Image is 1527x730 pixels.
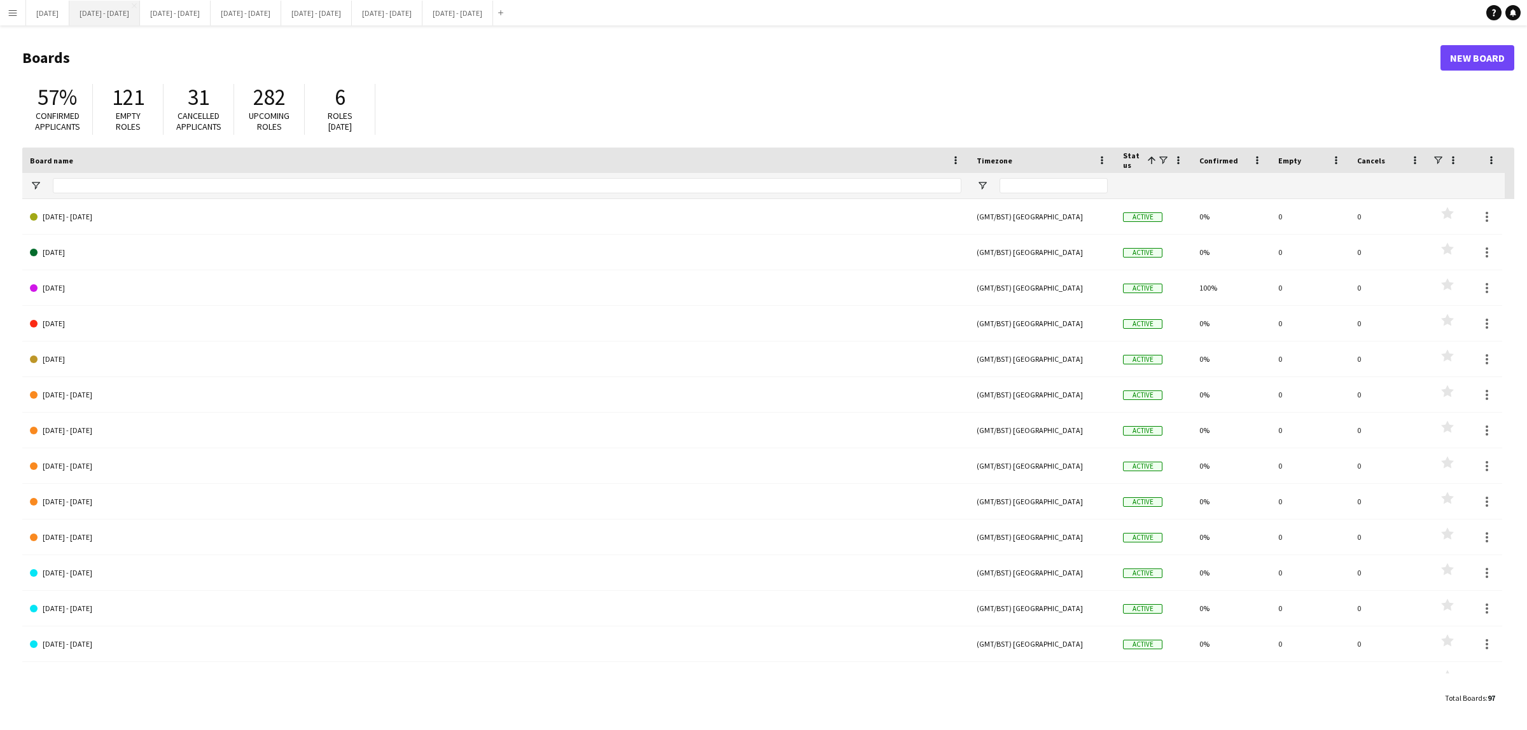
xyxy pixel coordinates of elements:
div: 0% [1192,662,1271,697]
div: (GMT/BST) [GEOGRAPHIC_DATA] [969,306,1115,341]
div: 0% [1192,484,1271,519]
a: [DATE] - [DATE] [30,484,961,520]
div: (GMT/BST) [GEOGRAPHIC_DATA] [969,520,1115,554]
h1: Boards [22,48,1440,67]
div: 0 [1271,484,1349,519]
span: Upcoming roles [249,110,289,132]
div: 0 [1349,235,1428,270]
div: : [1445,685,1495,710]
span: Status [1123,151,1142,170]
a: [DATE] - [DATE] [30,591,961,626]
div: 0 [1349,662,1428,697]
div: 0 [1349,448,1428,483]
div: 0% [1192,199,1271,234]
div: 0 [1271,591,1349,626]
button: Open Filter Menu [30,180,41,191]
div: (GMT/BST) [GEOGRAPHIC_DATA] [969,199,1115,234]
div: 0 [1349,270,1428,305]
span: Cancels [1357,156,1385,165]
span: Active [1123,604,1162,614]
span: Board name [30,156,73,165]
span: Active [1123,640,1162,649]
span: Active [1123,462,1162,471]
div: 0 [1349,306,1428,341]
div: 0 [1349,199,1428,234]
a: [DATE] [30,306,961,341]
button: [DATE] - [DATE] [422,1,493,25]
div: 0 [1349,520,1428,554]
a: [DATE] - [DATE] [30,555,961,591]
a: [DATE] - [DATE] [30,377,961,413]
span: Active [1123,426,1162,436]
div: 0% [1192,377,1271,412]
span: Active [1123,568,1162,578]
div: (GMT/BST) [GEOGRAPHIC_DATA] [969,448,1115,483]
div: 100% [1192,270,1271,305]
button: [DATE] - [DATE] [352,1,422,25]
div: 0 [1271,306,1349,341]
span: Active [1123,390,1162,400]
span: 6 [335,83,345,111]
div: 0 [1271,626,1349,661]
div: 0 [1271,199,1349,234]
div: 0 [1349,626,1428,661]
button: [DATE] - [DATE] [69,1,140,25]
div: 0% [1192,341,1271,376]
div: 0 [1271,555,1349,590]
div: (GMT/BST) [GEOGRAPHIC_DATA] [969,235,1115,270]
span: Cancelled applicants [176,110,221,132]
div: (GMT/BST) [GEOGRAPHIC_DATA] [969,484,1115,519]
div: 0 [1271,270,1349,305]
div: 0 [1349,377,1428,412]
button: [DATE] - [DATE] [281,1,352,25]
div: 0 [1271,662,1349,697]
div: 0 [1349,555,1428,590]
a: [DATE] - [DATE] [30,662,961,698]
div: (GMT/BST) [GEOGRAPHIC_DATA] [969,555,1115,590]
div: 0% [1192,555,1271,590]
a: [DATE] [30,235,961,270]
span: 282 [253,83,286,111]
input: Board name Filter Input [53,178,961,193]
span: Active [1123,497,1162,507]
span: Timezone [977,156,1012,165]
span: 97 [1488,693,1495,703]
div: 0% [1192,413,1271,448]
div: 0 [1271,413,1349,448]
span: 121 [112,83,144,111]
span: 31 [188,83,209,111]
span: Empty [1278,156,1301,165]
a: [DATE] - [DATE] [30,626,961,662]
a: New Board [1440,45,1514,71]
span: Confirmed [1199,156,1238,165]
input: Timezone Filter Input [1000,178,1108,193]
a: [DATE] - [DATE] [30,448,961,484]
div: 0 [1271,377,1349,412]
span: Active [1123,319,1162,329]
button: [DATE] - [DATE] [140,1,211,25]
div: (GMT/BST) [GEOGRAPHIC_DATA] [969,626,1115,661]
span: Roles [DATE] [328,110,352,132]
span: Active [1123,284,1162,293]
div: 0% [1192,235,1271,270]
div: 0 [1349,484,1428,519]
div: 0 [1271,341,1349,376]
a: [DATE] - [DATE] [30,413,961,448]
a: [DATE] [30,270,961,306]
div: 0% [1192,591,1271,626]
div: (GMT/BST) [GEOGRAPHIC_DATA] [969,662,1115,697]
button: Open Filter Menu [977,180,988,191]
span: 57% [38,83,77,111]
div: (GMT/BST) [GEOGRAPHIC_DATA] [969,591,1115,626]
span: Active [1123,212,1162,222]
span: Active [1123,355,1162,364]
div: 0 [1349,341,1428,376]
span: Empty roles [116,110,141,132]
button: [DATE] - [DATE] [211,1,281,25]
div: 0 [1349,413,1428,448]
div: 0 [1349,591,1428,626]
div: (GMT/BST) [GEOGRAPHIC_DATA] [969,413,1115,448]
a: [DATE] - [DATE] [30,199,961,235]
div: (GMT/BST) [GEOGRAPHIC_DATA] [969,341,1115,376]
button: [DATE] [26,1,69,25]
